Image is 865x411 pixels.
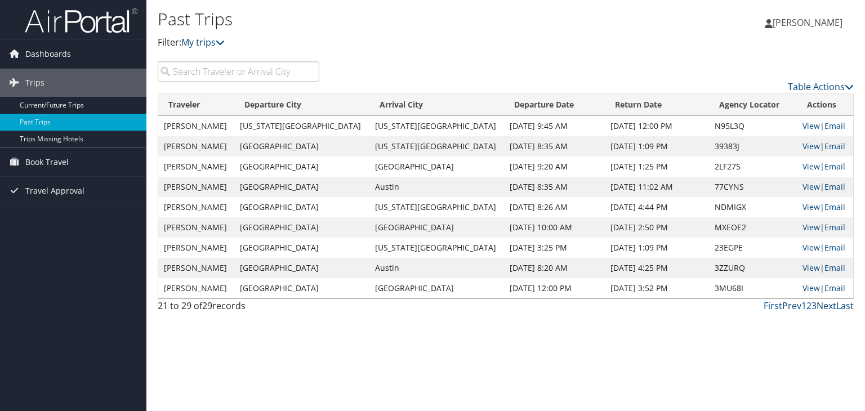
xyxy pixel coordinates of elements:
[773,16,842,29] span: [PERSON_NAME]
[836,300,854,312] a: Last
[709,197,797,217] td: NDMIGX
[802,262,820,273] a: View
[709,217,797,238] td: MXEOE2
[369,217,505,238] td: [GEOGRAPHIC_DATA]
[806,300,812,312] a: 2
[802,283,820,293] a: View
[605,258,709,278] td: [DATE] 4:25 PM
[812,300,817,312] a: 3
[605,278,709,298] td: [DATE] 3:52 PM
[234,217,369,238] td: [GEOGRAPHIC_DATA]
[817,300,836,312] a: Next
[25,69,44,97] span: Trips
[234,177,369,197] td: [GEOGRAPHIC_DATA]
[797,177,853,197] td: |
[234,136,369,157] td: [GEOGRAPHIC_DATA]
[709,136,797,157] td: 39383J
[802,141,820,151] a: View
[605,238,709,258] td: [DATE] 1:09 PM
[824,222,845,233] a: Email
[504,238,605,258] td: [DATE] 3:25 PM
[504,258,605,278] td: [DATE] 8:20 AM
[709,94,797,116] th: Agency Locator: activate to sort column ascending
[797,197,853,217] td: |
[709,238,797,258] td: 23EGPE
[25,7,137,34] img: airportal-logo.png
[234,116,369,136] td: [US_STATE][GEOGRAPHIC_DATA]
[369,278,505,298] td: [GEOGRAPHIC_DATA]
[605,94,709,116] th: Return Date: activate to sort column ascending
[824,262,845,273] a: Email
[797,217,853,238] td: |
[802,242,820,253] a: View
[802,161,820,172] a: View
[158,35,622,50] p: Filter:
[797,258,853,278] td: |
[764,300,782,312] a: First
[25,148,69,176] span: Book Travel
[234,94,369,116] th: Departure City: activate to sort column ascending
[709,258,797,278] td: 3ZZURQ
[234,157,369,177] td: [GEOGRAPHIC_DATA]
[605,217,709,238] td: [DATE] 2:50 PM
[369,157,505,177] td: [GEOGRAPHIC_DATA]
[369,116,505,136] td: [US_STATE][GEOGRAPHIC_DATA]
[709,116,797,136] td: N95L3Q
[802,181,820,192] a: View
[504,94,605,116] th: Departure Date: activate to sort column ascending
[824,283,845,293] a: Email
[158,299,319,318] div: 21 to 29 of records
[504,217,605,238] td: [DATE] 10:00 AM
[158,258,234,278] td: [PERSON_NAME]
[788,81,854,93] a: Table Actions
[504,177,605,197] td: [DATE] 8:35 AM
[158,61,319,82] input: Search Traveler or Arrival City
[234,278,369,298] td: [GEOGRAPHIC_DATA]
[158,7,622,31] h1: Past Trips
[782,300,801,312] a: Prev
[158,177,234,197] td: [PERSON_NAME]
[158,157,234,177] td: [PERSON_NAME]
[765,6,854,39] a: [PERSON_NAME]
[797,278,853,298] td: |
[709,157,797,177] td: 2LF27S
[801,300,806,312] a: 1
[605,136,709,157] td: [DATE] 1:09 PM
[158,197,234,217] td: [PERSON_NAME]
[504,116,605,136] td: [DATE] 9:45 AM
[504,136,605,157] td: [DATE] 8:35 AM
[369,258,505,278] td: Austin
[824,242,845,253] a: Email
[25,40,71,68] span: Dashboards
[504,157,605,177] td: [DATE] 9:20 AM
[824,181,845,192] a: Email
[802,120,820,131] a: View
[797,116,853,136] td: |
[158,238,234,258] td: [PERSON_NAME]
[369,197,505,217] td: [US_STATE][GEOGRAPHIC_DATA]
[504,278,605,298] td: [DATE] 12:00 PM
[158,278,234,298] td: [PERSON_NAME]
[234,197,369,217] td: [GEOGRAPHIC_DATA]
[605,177,709,197] td: [DATE] 11:02 AM
[202,300,212,312] span: 29
[802,202,820,212] a: View
[181,36,225,48] a: My trips
[797,157,853,177] td: |
[369,136,505,157] td: [US_STATE][GEOGRAPHIC_DATA]
[824,120,845,131] a: Email
[605,116,709,136] td: [DATE] 12:00 PM
[369,94,505,116] th: Arrival City: activate to sort column ascending
[824,161,845,172] a: Email
[824,202,845,212] a: Email
[158,94,234,116] th: Traveler: activate to sort column ascending
[369,177,505,197] td: Austin
[797,238,853,258] td: |
[25,177,84,205] span: Travel Approval
[824,141,845,151] a: Email
[369,238,505,258] td: [US_STATE][GEOGRAPHIC_DATA]
[797,136,853,157] td: |
[158,116,234,136] td: [PERSON_NAME]
[234,258,369,278] td: [GEOGRAPHIC_DATA]
[605,197,709,217] td: [DATE] 4:44 PM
